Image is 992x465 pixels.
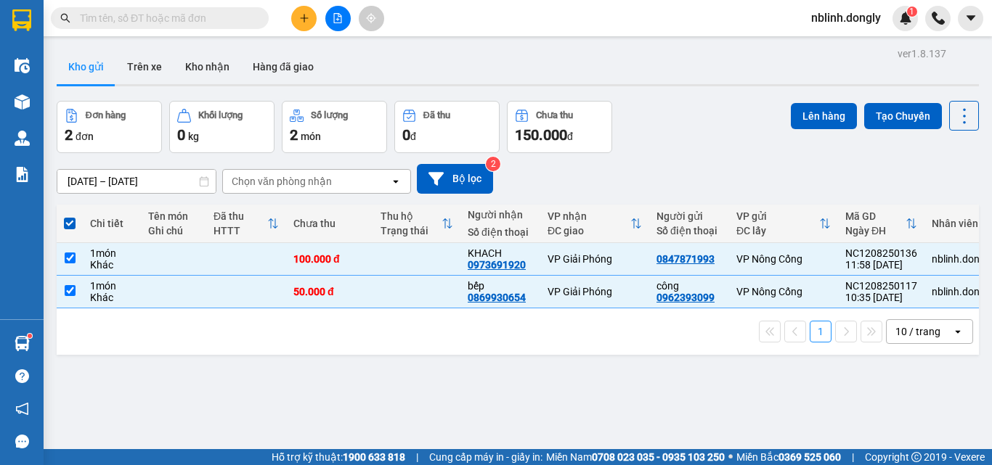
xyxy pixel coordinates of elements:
[90,259,134,271] div: Khác
[909,7,914,17] span: 1
[410,131,416,142] span: đ
[468,209,533,221] div: Người nhận
[932,12,945,25] img: phone-icon
[845,210,906,222] div: Mã GD
[778,451,841,463] strong: 0369 525 060
[206,205,286,243] th: Toggle SortBy
[907,7,917,17] sup: 1
[80,10,251,26] input: Tìm tên, số ĐT hoặc mã đơn
[548,286,642,297] div: VP Giải Phóng
[293,253,366,265] div: 100.000 đ
[468,247,533,259] div: KHACH
[736,253,831,265] div: VP Nông Cống
[311,110,348,120] div: Số lượng
[507,101,612,153] button: Chưa thu150.000đ
[90,218,134,229] div: Chi tiết
[546,449,725,465] span: Miền Nam
[15,336,30,351] img: warehouse-icon
[169,101,275,153] button: Khối lượng0kg
[468,280,533,292] div: bếp
[15,435,29,448] span: message
[656,225,722,236] div: Số điện thoại
[468,226,533,238] div: Số điện thoại
[736,286,831,297] div: VP Nông Cống
[791,103,857,129] button: Lên hàng
[214,210,267,222] div: Đã thu
[736,210,819,222] div: VP gửi
[656,210,722,222] div: Người gửi
[656,253,715,265] div: 0847871993
[898,46,946,62] div: ver 1.8.137
[90,280,134,292] div: 1 món
[810,321,832,342] button: 1
[214,225,267,236] div: HTTT
[57,101,162,153] button: Đơn hàng2đơn
[293,286,366,297] div: 50.000 đ
[540,205,649,243] th: Toggle SortBy
[845,247,917,259] div: NC1208250136
[15,167,30,182] img: solution-icon
[656,280,722,292] div: công
[90,247,134,259] div: 1 món
[293,218,366,229] div: Chưa thu
[28,334,32,338] sup: 1
[486,157,500,171] sup: 2
[15,94,30,110] img: warehouse-icon
[359,6,384,31] button: aim
[381,225,442,236] div: Trạng thái
[174,49,241,84] button: Kho nhận
[729,205,838,243] th: Toggle SortBy
[468,259,526,271] div: 0973691920
[15,369,29,383] span: question-circle
[60,13,70,23] span: search
[290,126,298,144] span: 2
[852,449,854,465] span: |
[548,225,630,236] div: ĐC giao
[177,126,185,144] span: 0
[241,49,325,84] button: Hàng đã giao
[736,225,819,236] div: ĐC lấy
[232,174,332,189] div: Chọn văn phòng nhận
[958,6,983,31] button: caret-down
[838,205,924,243] th: Toggle SortBy
[57,49,115,84] button: Kho gửi
[12,9,31,31] img: logo-vxr
[76,131,94,142] span: đơn
[728,454,733,460] span: ⚪️
[394,101,500,153] button: Đã thu0đ
[15,402,29,416] span: notification
[416,449,418,465] span: |
[402,126,410,144] span: 0
[343,451,405,463] strong: 1900 633 818
[148,210,199,222] div: Tên món
[325,6,351,31] button: file-add
[291,6,317,31] button: plus
[198,110,243,120] div: Khối lượng
[301,131,321,142] span: món
[592,451,725,463] strong: 0708 023 035 - 0935 103 250
[148,225,199,236] div: Ghi chú
[86,110,126,120] div: Đơn hàng
[272,449,405,465] span: Hỗ trợ kỹ thuật:
[952,326,964,337] svg: open
[964,12,977,25] span: caret-down
[656,292,715,303] div: 0962393099
[423,110,450,120] div: Đã thu
[536,110,573,120] div: Chưa thu
[417,164,493,194] button: Bộ lọc
[373,205,460,243] th: Toggle SortBy
[736,449,841,465] span: Miền Bắc
[15,131,30,146] img: warehouse-icon
[845,259,917,271] div: 11:58 [DATE]
[429,449,542,465] span: Cung cấp máy in - giấy in:
[333,13,343,23] span: file-add
[864,103,942,129] button: Tạo Chuyến
[115,49,174,84] button: Trên xe
[548,210,630,222] div: VP nhận
[845,280,917,292] div: NC1208250117
[800,9,893,27] span: nblinh.dongly
[299,13,309,23] span: plus
[911,452,922,462] span: copyright
[15,58,30,73] img: warehouse-icon
[548,253,642,265] div: VP Giải Phóng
